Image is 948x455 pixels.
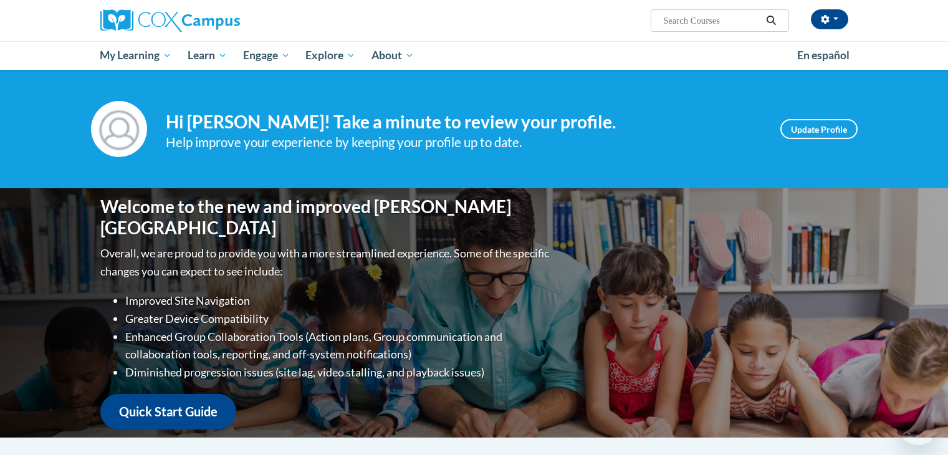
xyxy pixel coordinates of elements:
[91,101,147,157] img: Profile Image
[125,363,552,381] li: Diminished progression issues (site lag, video stalling, and playback issues)
[166,112,762,133] h4: Hi [PERSON_NAME]! Take a minute to review your profile.
[100,48,171,63] span: My Learning
[100,196,552,238] h1: Welcome to the new and improved [PERSON_NAME][GEOGRAPHIC_DATA]
[762,13,780,28] button: Search
[100,244,552,280] p: Overall, we are proud to provide you with a more streamlined experience. Some of the specific cha...
[235,41,298,70] a: Engage
[100,394,236,429] a: Quick Start Guide
[371,48,414,63] span: About
[100,9,240,32] img: Cox Campus
[188,48,227,63] span: Learn
[166,132,762,153] div: Help improve your experience by keeping your profile up to date.
[797,49,850,62] span: En español
[297,41,363,70] a: Explore
[363,41,422,70] a: About
[180,41,235,70] a: Learn
[243,48,290,63] span: Engage
[92,41,180,70] a: My Learning
[811,375,836,400] iframe: Close message
[780,119,858,139] a: Update Profile
[125,310,552,328] li: Greater Device Compatibility
[811,9,848,29] button: Account Settings
[789,42,858,69] a: En español
[898,405,938,445] iframe: Button to launch messaging window
[82,41,867,70] div: Main menu
[100,9,337,32] a: Cox Campus
[662,13,762,28] input: Search Courses
[305,48,355,63] span: Explore
[125,328,552,364] li: Enhanced Group Collaboration Tools (Action plans, Group communication and collaboration tools, re...
[125,292,552,310] li: Improved Site Navigation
